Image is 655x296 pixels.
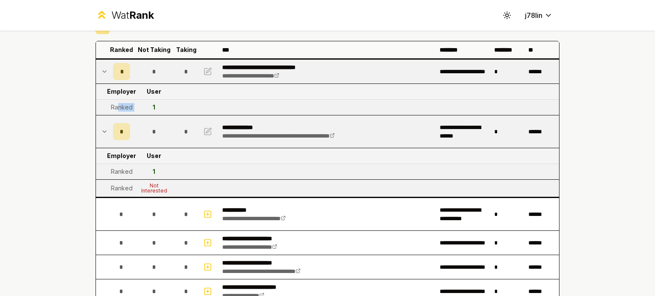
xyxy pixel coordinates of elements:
p: Not Taking [138,46,171,54]
div: Wat [111,9,154,22]
td: Employer [110,148,133,164]
td: User [133,84,174,99]
p: Ranked [110,46,133,54]
div: Ranked [111,167,133,176]
span: j78lin [525,10,542,20]
td: Employer [110,84,133,99]
div: Ranked [111,103,133,112]
div: 1 [153,103,155,112]
button: j78lin [518,8,559,23]
p: Taking [176,46,197,54]
span: Rank [129,9,154,21]
div: Not Interested [137,183,171,193]
div: 1 [153,167,155,176]
a: WatRank [96,9,154,22]
div: Ranked [111,184,133,193]
td: User [133,148,174,164]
